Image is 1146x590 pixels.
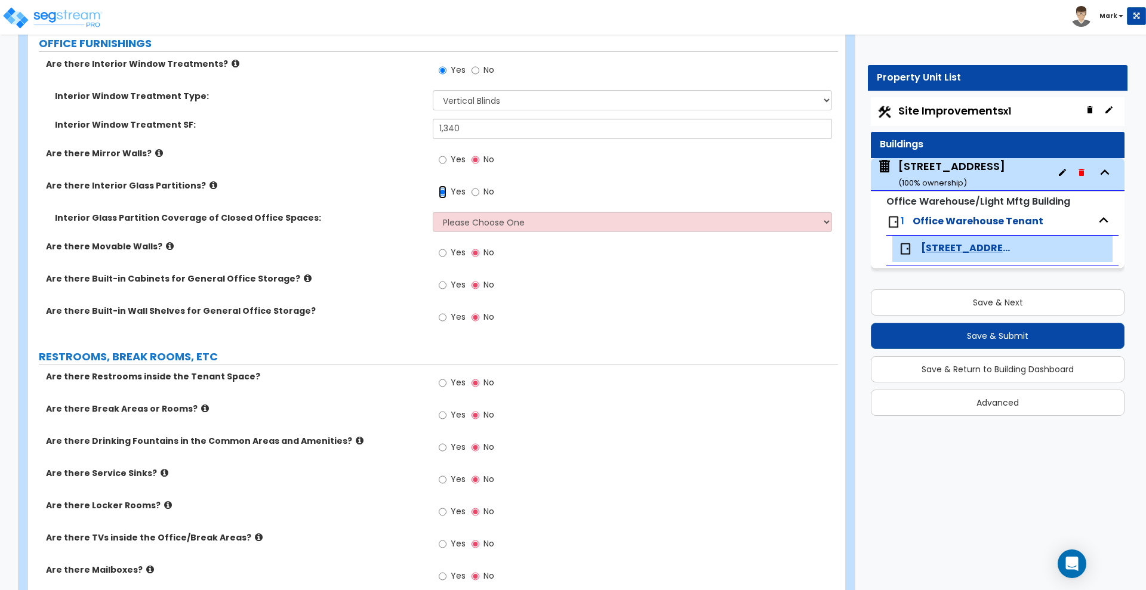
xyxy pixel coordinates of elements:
[880,138,1116,152] div: Buildings
[439,246,446,260] input: Yes
[55,119,424,131] label: Interior Window Treatment SF:
[483,376,494,388] span: No
[210,181,217,190] i: click for more info!
[451,311,466,323] span: Yes
[356,436,363,445] i: click for more info!
[46,370,424,382] label: Are there Restrooms inside the Tenant Space?
[472,64,479,77] input: No
[451,279,466,291] span: Yes
[483,64,494,76] span: No
[46,273,424,285] label: Are there Built-in Cabinets for General Office Storage?
[921,242,1013,255] span: 16727 Chicago Ave
[46,532,424,543] label: Are there TVs inside the Office/Break Areas?
[2,6,103,30] img: logo_pro_r.png
[39,36,838,51] label: OFFICE FURNISHINGS
[472,246,479,260] input: No
[46,403,424,415] label: Are there Break Areas or Rooms?
[483,538,494,549] span: No
[439,311,446,324] input: Yes
[898,159,1005,189] div: [STREET_ADDRESS]
[439,153,446,166] input: Yes
[439,279,446,292] input: Yes
[439,186,446,199] input: Yes
[451,376,466,388] span: Yes
[55,90,424,102] label: Interior Window Treatment Type:
[439,376,446,390] input: Yes
[483,473,494,485] span: No
[472,441,479,454] input: No
[877,159,1005,189] span: 16727 Chicago Ave
[146,565,154,574] i: click for more info!
[871,323,1125,349] button: Save & Submit
[871,356,1125,382] button: Save & Return to Building Dashboard
[472,311,479,324] input: No
[483,279,494,291] span: No
[1071,6,1092,27] img: avatar.png
[304,274,312,283] i: click for more info!
[1099,11,1117,20] b: Mark
[886,215,901,229] img: door.png
[451,153,466,165] span: Yes
[166,242,174,251] i: click for more info!
[46,564,424,576] label: Are there Mailboxes?
[472,570,479,583] input: No
[877,159,892,174] img: building.svg
[877,71,1119,85] div: Property Unit List
[161,468,168,477] i: click for more info!
[451,570,466,582] span: Yes
[901,214,904,228] span: 1
[39,349,838,364] label: RESTROOMS, BREAK ROOMS, ETC
[913,214,1043,228] span: Office Warehouse Tenant
[472,376,479,390] input: No
[451,473,466,485] span: Yes
[451,505,466,517] span: Yes
[255,533,263,542] i: click for more info!
[439,538,446,551] input: Yes
[483,311,494,323] span: No
[472,153,479,166] input: No
[472,473,479,486] input: No
[898,177,967,189] small: ( 100 % ownership)
[439,441,446,454] input: Yes
[46,305,424,317] label: Are there Built-in Wall Shelves for General Office Storage?
[439,64,446,77] input: Yes
[451,538,466,549] span: Yes
[472,409,479,422] input: No
[877,104,892,120] img: Construction.png
[46,467,424,479] label: Are there Service Sinks?
[483,570,494,582] span: No
[483,409,494,421] span: No
[1058,549,1086,578] div: Open Intercom Messenger
[472,538,479,551] input: No
[46,499,424,511] label: Are there Locker Rooms?
[871,289,1125,316] button: Save & Next
[898,103,1011,118] span: Site Improvements
[1003,105,1011,118] small: x1
[472,186,479,199] input: No
[886,194,1070,208] small: Office Warehouse/Light Mftg Building
[55,212,424,224] label: Interior Glass Partition Coverage of Closed Office Spaces:
[439,570,446,583] input: Yes
[46,240,424,252] label: Are there Movable Walls?
[155,149,163,157] i: click for more info!
[46,147,424,159] label: Are there Mirror Walls?
[46,435,424,447] label: Are there Drinking Fountains in the Common Areas and Amenities?
[451,64,466,76] span: Yes
[439,505,446,518] input: Yes
[483,186,494,197] span: No
[472,279,479,292] input: No
[451,409,466,421] span: Yes
[232,59,239,68] i: click for more info!
[451,186,466,197] span: Yes
[439,409,446,422] input: Yes
[472,505,479,518] input: No
[483,441,494,453] span: No
[164,501,172,509] i: click for more info!
[439,473,446,486] input: Yes
[483,246,494,258] span: No
[483,505,494,517] span: No
[483,153,494,165] span: No
[451,441,466,453] span: Yes
[46,58,424,70] label: Are there Interior Window Treatments?
[898,242,913,256] img: door.png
